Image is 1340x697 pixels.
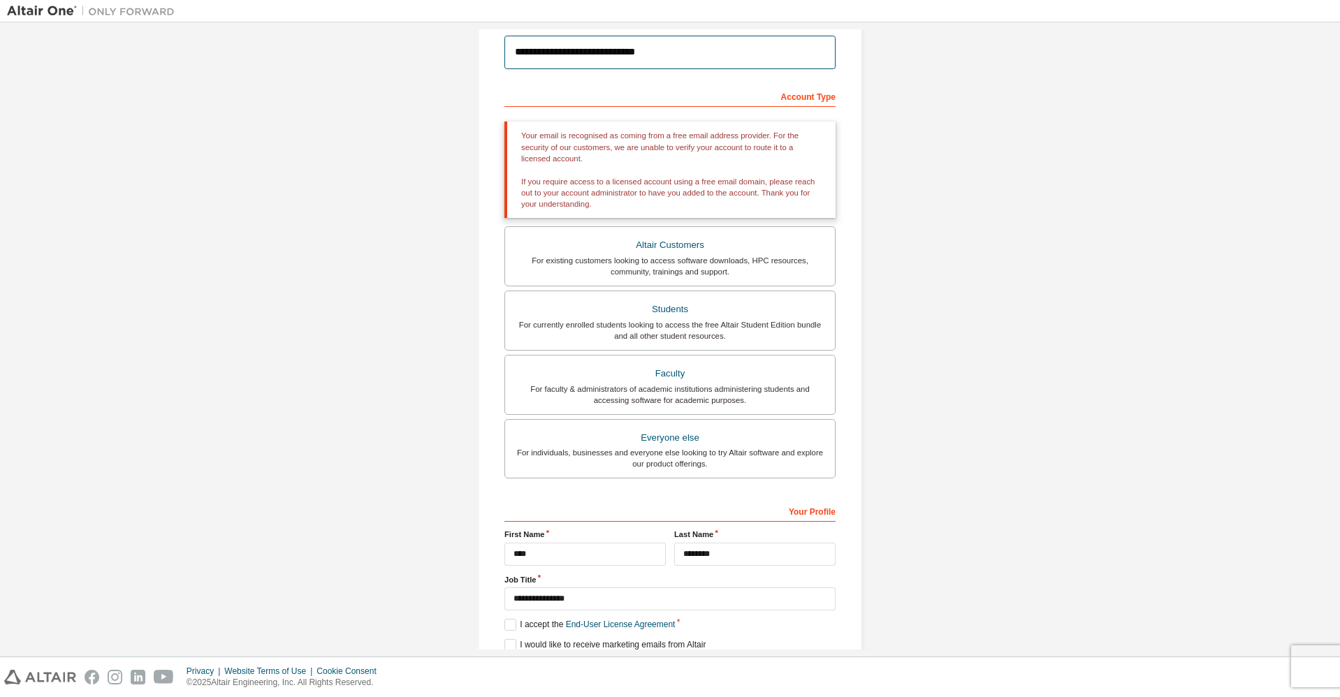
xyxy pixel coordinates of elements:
[514,383,826,406] div: For faculty & administrators of academic institutions administering students and accessing softwa...
[504,574,836,585] label: Job Title
[504,122,836,218] div: Your email is recognised as coming from a free email address provider. For the security of our cu...
[504,529,666,540] label: First Name
[514,447,826,469] div: For individuals, businesses and everyone else looking to try Altair software and explore our prod...
[674,529,836,540] label: Last Name
[4,670,76,684] img: altair_logo.svg
[514,300,826,319] div: Students
[7,4,182,18] img: Altair One
[187,677,385,689] p: © 2025 Altair Engineering, Inc. All Rights Reserved.
[514,235,826,255] div: Altair Customers
[514,428,826,448] div: Everyone else
[514,364,826,383] div: Faculty
[514,319,826,342] div: For currently enrolled students looking to access the free Altair Student Edition bundle and all ...
[187,666,224,677] div: Privacy
[504,619,675,631] label: I accept the
[224,666,316,677] div: Website Terms of Use
[85,670,99,684] img: facebook.svg
[504,639,706,651] label: I would like to receive marketing emails from Altair
[504,499,836,522] div: Your Profile
[316,666,384,677] div: Cookie Consent
[504,85,836,107] div: Account Type
[514,255,826,277] div: For existing customers looking to access software downloads, HPC resources, community, trainings ...
[131,670,145,684] img: linkedin.svg
[566,619,676,629] a: End-User License Agreement
[154,670,174,684] img: youtube.svg
[108,670,122,684] img: instagram.svg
